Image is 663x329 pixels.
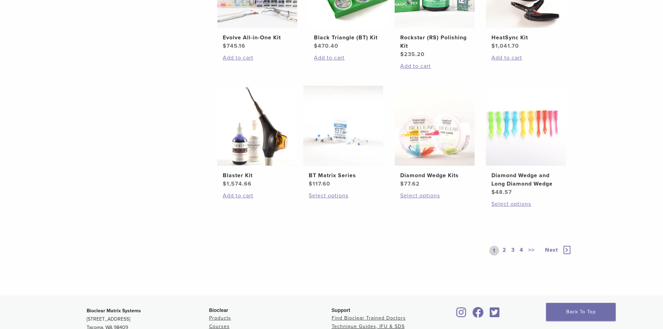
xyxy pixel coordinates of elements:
h2: HeatSync Kit [491,33,560,42]
a: 3 [510,246,516,256]
bdi: 235.20 [400,51,425,58]
bdi: 77.62 [400,180,420,187]
a: 2 [501,246,508,256]
h2: BT Matrix Series [309,171,378,180]
a: Back To Top [546,303,616,321]
span: $ [491,42,495,49]
h2: Diamond Wedge Kits [400,171,469,180]
bdi: 48.57 [491,189,512,196]
h2: Rockstar (RS) Polishing Kit [400,33,469,50]
a: >> [527,246,536,256]
a: Select options for “Diamond Wedge and Long Diamond Wedge” [491,200,560,208]
a: Select options for “BT Matrix Series” [309,191,378,200]
span: $ [400,51,404,58]
bdi: 470.40 [314,42,338,49]
a: Bioclear [488,311,502,318]
a: Blaster KitBlaster Kit $1,574.66 [217,86,298,188]
img: Blaster Kit [217,86,297,166]
h2: Blaster Kit [223,171,292,180]
h2: Diamond Wedge and Long Diamond Wedge [491,171,560,188]
h2: Black Triangle (BT) Kit [314,33,383,42]
span: $ [314,42,318,49]
span: $ [223,42,227,49]
a: Add to cart: “HeatSync Kit” [491,54,560,62]
a: 4 [518,246,525,256]
bdi: 745.16 [223,42,245,49]
strong: Bioclear Matrix Systems [87,308,141,314]
a: Products [209,315,231,321]
span: $ [223,180,227,187]
a: Find Bioclear Trained Doctors [332,315,406,321]
bdi: 1,574.66 [223,180,252,187]
span: Next [545,246,558,253]
a: Add to cart: “Black Triangle (BT) Kit” [314,54,383,62]
a: Bioclear [470,311,486,318]
a: Add to cart: “Evolve All-in-One Kit” [223,54,292,62]
bdi: 117.60 [309,180,330,187]
bdi: 1,041.70 [491,42,519,49]
a: Add to cart: “Blaster Kit” [223,191,292,200]
img: Diamond Wedge and Long Diamond Wedge [486,86,566,166]
span: $ [400,180,404,187]
a: BT Matrix SeriesBT Matrix Series $117.60 [303,86,384,188]
a: Select options for “Diamond Wedge Kits” [400,191,469,200]
span: Support [332,307,350,313]
img: BT Matrix Series [303,86,383,166]
a: Bioclear [454,311,469,318]
a: 1 [489,246,499,256]
img: Diamond Wedge Kits [395,86,475,166]
a: Diamond Wedge KitsDiamond Wedge Kits $77.62 [394,86,475,188]
span: $ [309,180,313,187]
a: Add to cart: “Rockstar (RS) Polishing Kit” [400,62,469,70]
h2: Evolve All-in-One Kit [223,33,292,42]
span: Bioclear [209,307,228,313]
a: Diamond Wedge and Long Diamond WedgeDiamond Wedge and Long Diamond Wedge $48.57 [486,86,567,196]
span: $ [491,189,495,196]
